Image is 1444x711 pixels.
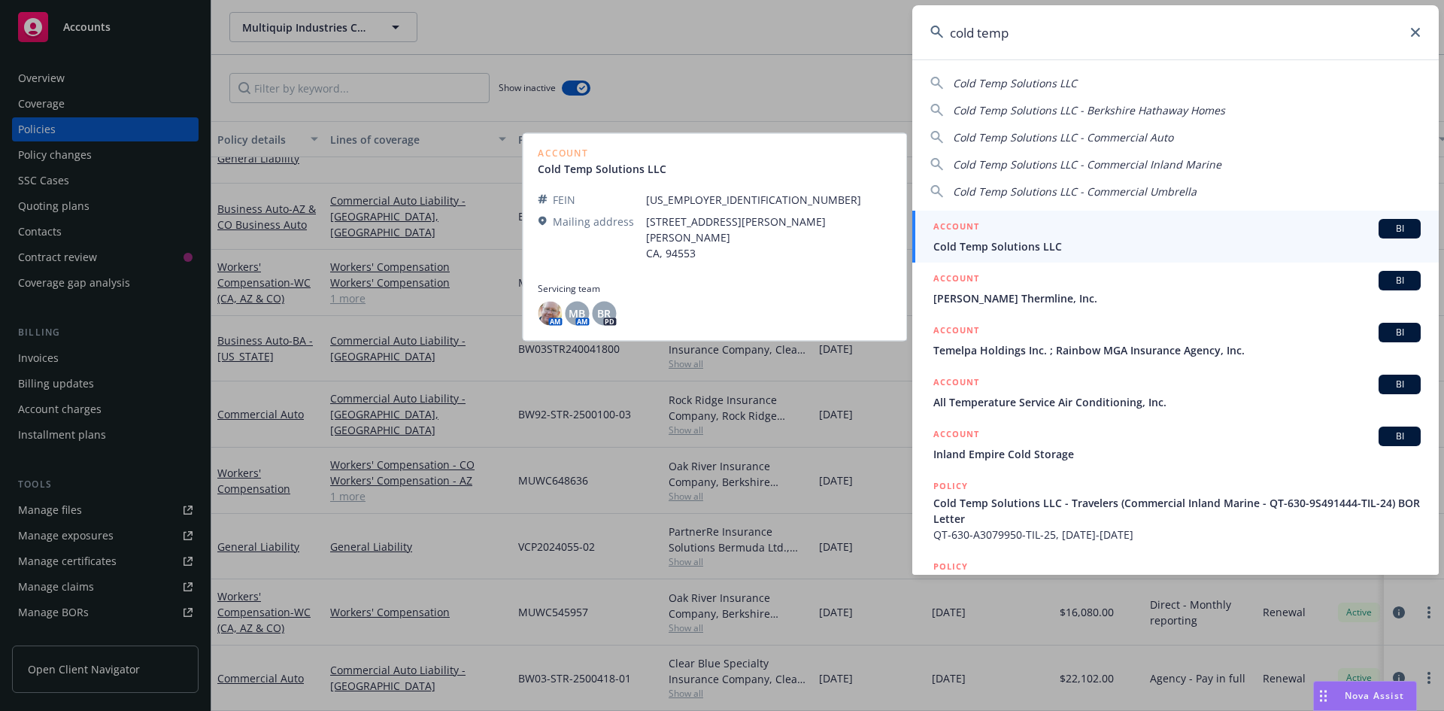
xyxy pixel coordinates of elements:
[953,103,1225,117] span: Cold Temp Solutions LLC - Berkshire Hathaway Homes
[912,211,1439,263] a: ACCOUNTBICold Temp Solutions LLC
[933,342,1421,358] span: Temelpa Holdings Inc. ; Rainbow MGA Insurance Agency, Inc.
[912,314,1439,366] a: ACCOUNTBITemelpa Holdings Inc. ; Rainbow MGA Insurance Agency, Inc.
[933,323,979,341] h5: ACCOUNT
[1385,430,1415,443] span: BI
[953,76,1077,90] span: Cold Temp Solutions LLC
[912,366,1439,418] a: ACCOUNTBIAll Temperature Service Air Conditioning, Inc.
[1345,689,1404,702] span: Nova Assist
[1385,326,1415,339] span: BI
[1385,274,1415,287] span: BI
[933,239,1421,254] span: Cold Temp Solutions LLC
[1314,682,1333,710] div: Drag to move
[933,479,968,494] h5: POLICY
[933,375,979,393] h5: ACCOUNT
[1385,222,1415,235] span: BI
[1385,378,1415,391] span: BI
[912,418,1439,470] a: ACCOUNTBIInland Empire Cold Storage
[933,527,1421,542] span: QT-630-A3079950-TIL-25, [DATE]-[DATE]
[933,219,979,237] h5: ACCOUNT
[933,290,1421,306] span: [PERSON_NAME] Thermline, Inc.
[933,495,1421,527] span: Cold Temp Solutions LLC - Travelers (Commercial Inland Marine - QT-630-9S491444-TIL-24) BOR Letter
[933,559,968,574] h5: POLICY
[912,470,1439,551] a: POLICYCold Temp Solutions LLC - Travelers (Commercial Inland Marine - QT-630-9S491444-TIL-24) BOR...
[933,427,979,445] h5: ACCOUNT
[912,551,1439,631] a: POLICY
[953,130,1173,144] span: Cold Temp Solutions LLC - Commercial Auto
[953,157,1221,172] span: Cold Temp Solutions LLC - Commercial Inland Marine
[933,394,1421,410] span: All Temperature Service Air Conditioning, Inc.
[912,263,1439,314] a: ACCOUNTBI[PERSON_NAME] Thermline, Inc.
[953,184,1197,199] span: Cold Temp Solutions LLC - Commercial Umbrella
[933,271,979,289] h5: ACCOUNT
[933,446,1421,462] span: Inland Empire Cold Storage
[1313,681,1417,711] button: Nova Assist
[912,5,1439,59] input: Search...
